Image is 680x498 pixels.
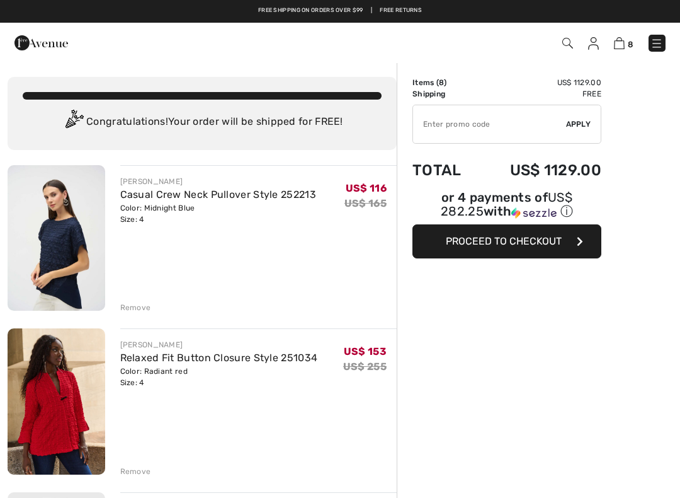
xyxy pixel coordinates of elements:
[439,78,444,87] span: 8
[120,188,316,200] a: Casual Crew Neck Pullover Style 252213
[120,352,318,364] a: Relaxed Fit Button Closure Style 251034
[588,37,599,50] img: My Info
[14,30,68,55] img: 1ère Avenue
[120,202,316,225] div: Color: Midnight Blue Size: 4
[614,37,625,49] img: Shopping Bag
[23,110,382,135] div: Congratulations! Your order will be shipped for FREE!
[511,207,557,219] img: Sezzle
[120,466,151,477] div: Remove
[478,88,601,100] td: Free
[478,149,601,192] td: US$ 1129.00
[371,6,372,15] span: |
[120,339,318,350] div: [PERSON_NAME]
[343,361,387,373] s: US$ 255
[566,119,591,130] span: Apply
[412,192,601,224] div: or 4 payments ofUS$ 282.25withSezzle Click to learn more about Sezzle
[478,77,601,88] td: US$ 1129.00
[412,77,478,88] td: Items ( )
[413,105,566,143] input: Promo code
[346,182,387,194] span: US$ 116
[446,235,562,247] span: Proceed to Checkout
[562,38,573,49] img: Search
[628,40,633,49] span: 8
[650,37,663,50] img: Menu
[380,6,422,15] a: Free Returns
[412,149,478,192] td: Total
[14,36,68,48] a: 1ère Avenue
[441,190,572,219] span: US$ 282.25
[120,302,151,313] div: Remove
[412,224,601,258] button: Proceed to Checkout
[8,165,105,311] img: Casual Crew Neck Pullover Style 252213
[120,176,316,187] div: [PERSON_NAME]
[412,192,601,220] div: or 4 payments of with
[120,366,318,388] div: Color: Radiant red Size: 4
[8,328,105,475] img: Relaxed Fit Button Closure Style 251034
[412,88,478,100] td: Shipping
[614,35,633,50] a: 8
[61,110,86,135] img: Congratulation2.svg
[344,197,387,209] s: US$ 165
[344,345,387,357] span: US$ 153
[258,6,363,15] a: Free shipping on orders over $99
